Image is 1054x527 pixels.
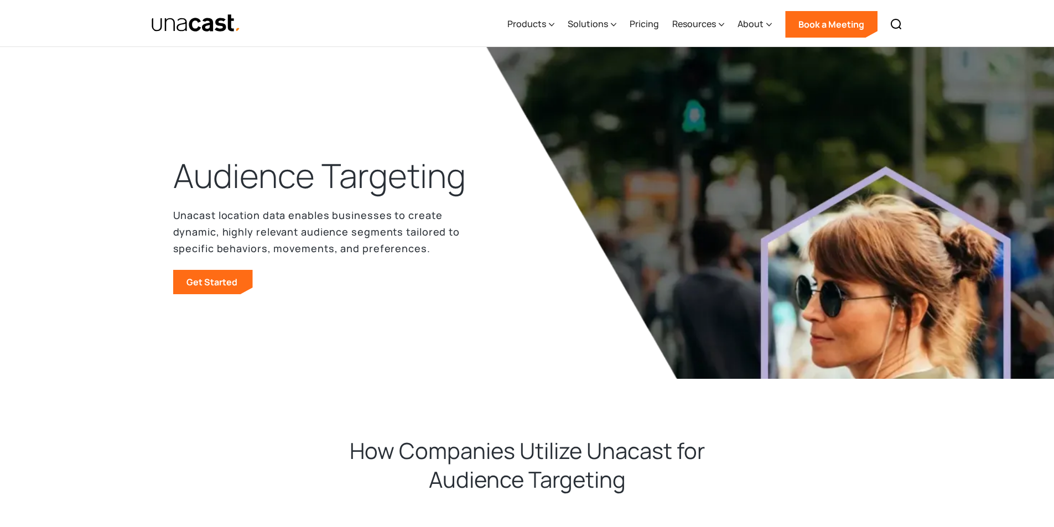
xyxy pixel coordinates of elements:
[173,154,466,198] h1: Audience Targeting
[151,14,241,33] img: Unacast text logo
[785,11,878,38] a: Book a Meeting
[507,17,546,30] div: Products
[890,18,903,31] img: Search icon
[151,14,241,33] a: home
[507,2,554,47] div: Products
[672,17,716,30] div: Resources
[568,2,616,47] div: Solutions
[173,270,253,294] a: Get Started
[173,207,461,257] p: Unacast location data enables businesses to create dynamic, highly relevant audience segments tai...
[738,2,772,47] div: About
[568,17,608,30] div: Solutions
[306,436,749,494] h2: How Companies Utilize Unacast for Audience Targeting
[738,17,764,30] div: About
[672,2,724,47] div: Resources
[630,2,659,47] a: Pricing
